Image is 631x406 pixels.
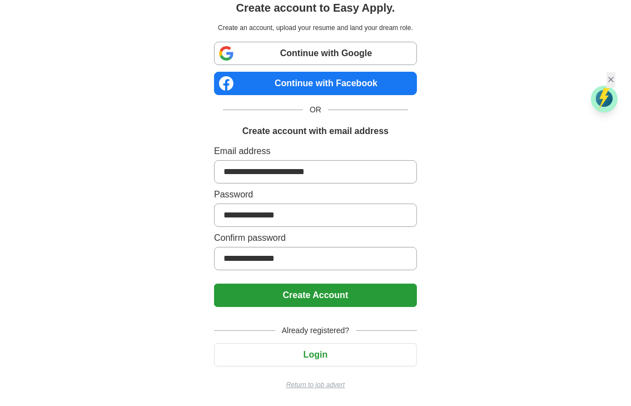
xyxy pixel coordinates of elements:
[214,380,417,390] a: Return to job advert
[214,350,417,359] a: Login
[214,145,417,158] label: Email address
[214,188,417,201] label: Password
[214,343,417,367] button: Login
[242,125,389,138] h1: Create account with email address
[214,42,417,65] a: Continue with Google
[214,284,417,307] button: Create Account
[214,72,417,95] a: Continue with Facebook
[303,104,328,116] span: OR
[216,23,415,33] p: Create an account, upload your resume and land your dream role.
[275,325,356,336] span: Already registered?
[214,231,417,245] label: Confirm password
